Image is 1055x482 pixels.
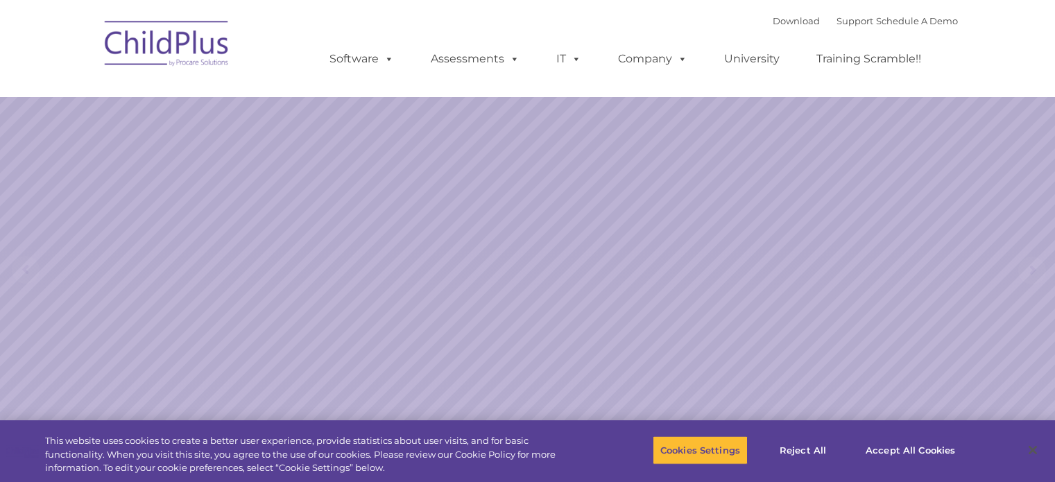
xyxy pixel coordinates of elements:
a: Training Scramble!! [803,45,935,73]
button: Cookies Settings [653,436,748,465]
font: | [773,15,958,26]
a: IT [542,45,595,73]
img: ChildPlus by Procare Solutions [98,11,237,80]
a: Schedule A Demo [876,15,958,26]
button: Accept All Cookies [858,436,963,465]
button: Reject All [760,436,846,465]
a: Software [316,45,408,73]
a: Assessments [417,45,533,73]
a: Support [837,15,873,26]
a: Download [773,15,820,26]
div: This website uses cookies to create a better user experience, provide statistics about user visit... [45,434,581,475]
a: Company [604,45,701,73]
a: University [710,45,794,73]
button: Close [1018,435,1048,465]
